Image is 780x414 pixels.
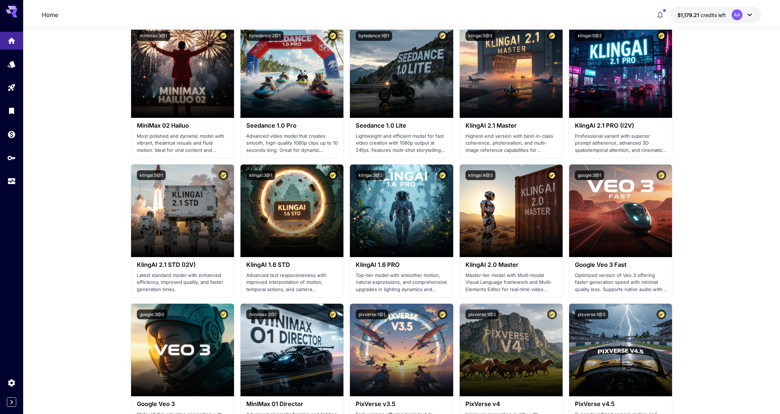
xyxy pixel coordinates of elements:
p: Advanced text responsiveness with improved interpretation of motion, temporal actions, and camera... [246,272,338,293]
h3: KlingAI 1.6 STD [246,261,338,268]
p: Lightweight and efficient model for fast video creation with 1080p output at 24fps. Features mult... [356,133,447,154]
button: pixverse:1@1 [356,310,388,319]
button: klingai:3@1 [246,170,275,180]
button: Certified Model – Vetted for best performance and includes a commercial license. [328,170,338,180]
button: $1,179.20863AA [670,7,761,23]
h3: Google Veo 3 Fast [575,261,666,268]
p: Master-tier model with Multi-modal Visual Language framework and Multi-Elements Editor for real-t... [465,272,557,293]
nav: breadcrumb [42,10,58,19]
div: Settings [7,378,16,387]
img: alt [569,25,672,118]
button: minimax:3@1 [137,31,170,41]
button: klingai:5@1 [137,170,166,180]
img: alt [569,165,672,257]
button: Certified Model – Vetted for best performance and includes a commercial license. [438,170,447,180]
button: bytedance:1@1 [356,31,392,41]
button: Certified Model – Vetted for best performance and includes a commercial license. [656,31,666,41]
h3: KlingAI 2.1 STD (I2V) [137,261,228,268]
div: API Keys [7,153,16,162]
p: Top-tier model with smoother motion, natural expressions, and comprehensive upgrades in lighting ... [356,272,447,293]
img: alt [460,304,563,396]
button: Certified Model – Vetted for best performance and includes a commercial license. [438,31,447,41]
div: AA [732,9,742,20]
img: alt [460,25,563,118]
button: klingai:4@3 [465,170,495,180]
img: alt [240,25,343,118]
h3: KlingAI 1.6 PRO [356,261,447,268]
h3: PixVerse v3.5 [356,401,447,407]
h3: KlingAI 2.0 Master [465,261,557,268]
img: alt [131,304,234,396]
div: Home [7,34,16,43]
button: Certified Model – Vetted for best performance and includes a commercial license. [438,310,447,319]
img: alt [350,165,453,257]
img: alt [460,165,563,257]
span: credits left [701,12,726,18]
h3: KlingAI 2.1 Master [465,122,557,129]
div: Models [7,60,16,69]
button: bytedance:2@1 [246,31,283,41]
div: Wallet [7,130,16,139]
div: Library [7,106,16,115]
h3: KlingAI 2.1 PRO (I2V) [575,122,666,129]
div: Usage [7,177,16,186]
button: Certified Model – Vetted for best performance and includes a commercial license. [656,310,666,319]
img: alt [131,25,234,118]
h3: PixVerse v4 [465,401,557,407]
span: $1,179.21 [677,12,701,18]
img: alt [350,304,453,396]
img: alt [240,304,343,396]
h3: MiniMax 02 Hailuo [137,122,228,129]
h3: Seedance 1.0 Pro [246,122,338,129]
div: Playground [7,83,16,92]
button: Certified Model – Vetted for best performance and includes a commercial license. [328,31,338,41]
p: Professional variant with superior prompt adherence, advanced 3D spatiotemporal attention, and ci... [575,133,666,154]
button: Certified Model – Vetted for best performance and includes a commercial license. [328,310,338,319]
button: Certified Model – Vetted for best performance and includes a commercial license. [547,170,557,180]
img: alt [569,304,672,396]
h3: Seedance 1.0 Lite [356,122,447,129]
a: Home [42,10,58,19]
button: google:3@1 [575,170,604,180]
p: Advanced video model that creates smooth, high-quality 1080p clips up to 10 seconds long. Great f... [246,133,338,154]
img: alt [350,25,453,118]
img: alt [240,165,343,257]
button: Certified Model – Vetted for best performance and includes a commercial license. [218,170,228,180]
button: klingai:3@2 [356,170,385,180]
button: Expand sidebar [7,397,16,407]
button: Certified Model – Vetted for best performance and includes a commercial license. [656,170,666,180]
p: Latest standard model with enhanced efficiency, improved quality, and faster generation times. [137,272,228,293]
button: klingai:5@3 [465,31,495,41]
p: Optimized version of Veo 3 offering faster generation speed with minimal quality loss. Supports n... [575,272,666,293]
button: Certified Model – Vetted for best performance and includes a commercial license. [547,310,557,319]
button: minimax:2@1 [246,310,279,319]
button: google:3@0 [137,310,167,319]
button: klingai:5@2 [575,31,604,41]
div: $1,179.20863 [677,11,726,19]
h3: Google Veo 3 [137,401,228,407]
button: Certified Model – Vetted for best performance and includes a commercial license. [218,310,228,319]
button: Certified Model – Vetted for best performance and includes a commercial license. [547,31,557,41]
p: Highest-end version with best-in-class coherence, photorealism, and multi-image reference capabil... [465,133,557,154]
h3: MiniMax 01 Director [246,401,338,407]
img: alt [131,165,234,257]
button: pixverse:1@2 [465,310,499,319]
button: pixverse:1@3 [575,310,608,319]
button: Certified Model – Vetted for best performance and includes a commercial license. [218,31,228,41]
h3: PixVerse v4.5 [575,401,666,407]
p: Most polished and dynamic model with vibrant, theatrical visuals and fluid motion. Ideal for vira... [137,133,228,154]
